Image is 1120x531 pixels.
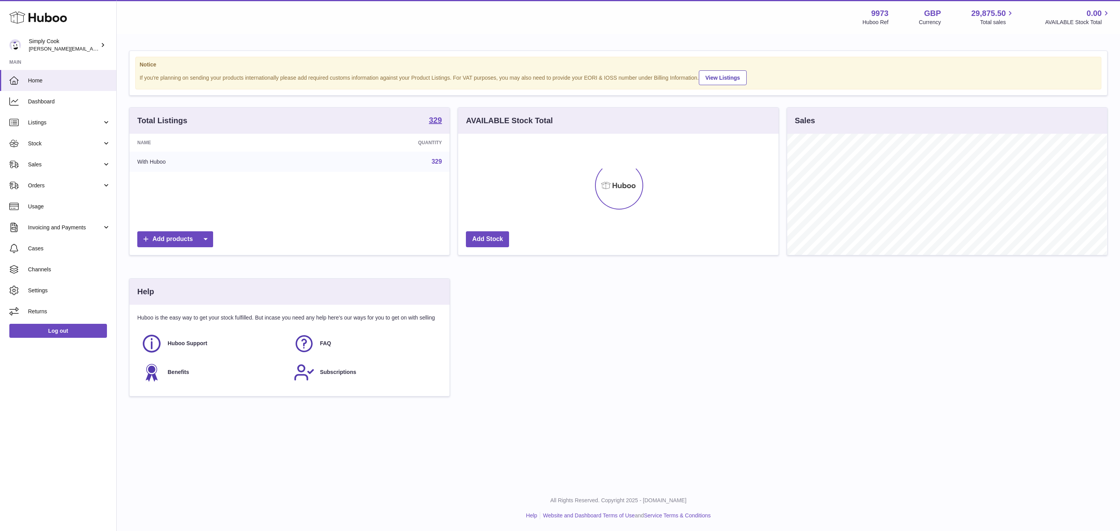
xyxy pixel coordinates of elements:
[298,134,450,152] th: Quantity
[29,45,156,52] span: [PERSON_NAME][EMAIL_ADDRESS][DOMAIN_NAME]
[971,8,1006,19] span: 29,875.50
[429,116,442,124] strong: 329
[28,287,110,294] span: Settings
[141,362,286,383] a: Benefits
[28,203,110,210] span: Usage
[320,340,331,347] span: FAQ
[540,512,710,519] li: and
[924,8,941,19] strong: GBP
[137,231,213,247] a: Add products
[28,245,110,252] span: Cases
[526,512,537,519] a: Help
[543,512,635,519] a: Website and Dashboard Terms of Use
[28,308,110,315] span: Returns
[919,19,941,26] div: Currency
[129,152,298,172] td: With Huboo
[28,119,102,126] span: Listings
[9,324,107,338] a: Log out
[168,340,207,347] span: Huboo Support
[294,333,438,354] a: FAQ
[28,140,102,147] span: Stock
[140,61,1097,68] strong: Notice
[168,369,189,376] span: Benefits
[137,115,187,126] h3: Total Listings
[1045,19,1111,26] span: AVAILABLE Stock Total
[429,116,442,126] a: 329
[28,77,110,84] span: Home
[320,369,356,376] span: Subscriptions
[699,70,747,85] a: View Listings
[971,8,1015,26] a: 29,875.50 Total sales
[294,362,438,383] a: Subscriptions
[466,115,553,126] h3: AVAILABLE Stock Total
[980,19,1015,26] span: Total sales
[1087,8,1102,19] span: 0.00
[129,134,298,152] th: Name
[28,266,110,273] span: Channels
[9,39,21,51] img: emma@simplycook.com
[29,38,99,52] div: Simply Cook
[28,224,102,231] span: Invoicing and Payments
[795,115,815,126] h3: Sales
[141,333,286,354] a: Huboo Support
[863,19,889,26] div: Huboo Ref
[1045,8,1111,26] a: 0.00 AVAILABLE Stock Total
[466,231,509,247] a: Add Stock
[644,512,711,519] a: Service Terms & Conditions
[28,98,110,105] span: Dashboard
[28,182,102,189] span: Orders
[28,161,102,168] span: Sales
[432,158,442,165] a: 329
[137,314,442,321] p: Huboo is the easy way to get your stock fulfilled. But incase you need any help here's our ways f...
[137,286,154,297] h3: Help
[123,497,1114,504] p: All Rights Reserved. Copyright 2025 - [DOMAIN_NAME]
[140,69,1097,85] div: If you're planning on sending your products internationally please add required customs informati...
[871,8,889,19] strong: 9973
